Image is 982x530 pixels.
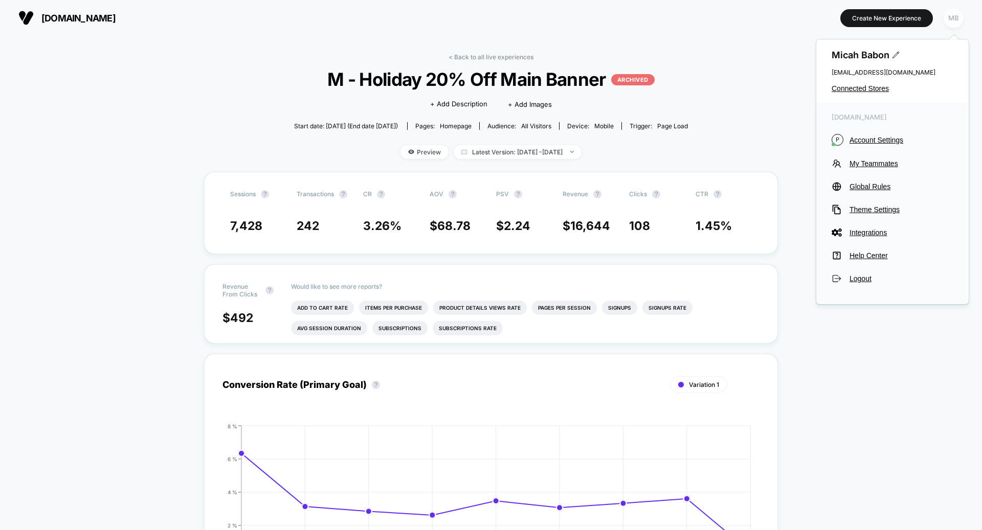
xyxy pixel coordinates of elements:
[454,145,582,159] span: Latest Version: [DATE] - [DATE]
[297,219,319,233] span: 242
[611,74,655,85] p: ARCHIVED
[265,286,274,294] button: ?
[297,190,334,198] span: Transactions
[850,205,953,214] span: Theme Settings
[449,190,457,198] button: ?
[291,283,760,290] p: Would like to see more reports?
[629,190,647,198] span: Clicks
[363,190,372,198] span: CR
[832,273,953,284] button: Logout
[850,274,953,283] span: Logout
[415,122,472,130] div: Pages:
[294,122,398,130] span: Start date: [DATE] (End date [DATE])
[400,145,449,159] span: Preview
[228,489,237,495] tspan: 4 %
[850,182,953,191] span: Global Rules
[629,219,650,233] span: 108
[461,149,467,154] img: calendar
[696,190,708,198] span: CTR
[372,381,380,389] button: ?
[291,321,367,335] li: Avg Session Duration
[430,219,471,233] span: $
[570,219,610,233] span: 16,644
[222,283,260,298] span: Revenue From Clicks
[941,8,967,29] button: MB
[230,190,256,198] span: Sessions
[832,134,843,146] i: P
[228,455,237,462] tspan: 6 %
[563,219,610,233] span: $
[570,151,574,153] img: end
[433,321,503,335] li: Subscriptions Rate
[559,122,621,130] span: Device:
[832,227,953,238] button: Integrations
[228,423,237,429] tspan: 8 %
[314,68,668,90] span: M - Holiday 20% Off Main Banner
[689,381,719,388] span: Variation 1
[437,219,471,233] span: 68.78
[430,190,443,198] span: AOV
[372,321,428,335] li: Subscriptions
[713,190,722,198] button: ?
[652,190,660,198] button: ?
[832,250,953,261] button: Help Center
[832,68,953,76] span: [EMAIL_ADDRESS][DOMAIN_NAME]
[850,136,953,144] span: Account Settings
[532,301,597,315] li: Pages Per Session
[291,301,354,315] li: Add To Cart Rate
[449,53,533,61] a: < Back to all live experiences
[339,190,347,198] button: ?
[832,50,953,60] span: Micah Babon
[18,10,34,26] img: Visually logo
[850,159,953,168] span: My Teammates
[850,251,953,260] span: Help Center
[496,219,530,233] span: $
[563,190,588,198] span: Revenue
[228,522,237,528] tspan: 2 %
[840,9,933,27] button: Create New Experience
[657,122,688,130] span: Page Load
[642,301,693,315] li: Signups Rate
[359,301,428,315] li: Items Per Purchase
[230,311,253,325] span: 492
[630,122,688,130] div: Trigger:
[487,122,551,130] div: Audience:
[832,113,953,121] span: [DOMAIN_NAME]
[377,190,385,198] button: ?
[433,301,527,315] li: Product Details Views Rate
[514,190,522,198] button: ?
[594,122,614,130] span: mobile
[15,10,119,26] button: [DOMAIN_NAME]
[430,99,487,109] span: + Add Description
[261,190,269,198] button: ?
[832,84,953,93] button: Connected Stores
[496,190,509,198] span: PSV
[230,219,262,233] span: 7,428
[440,122,472,130] span: homepage
[504,219,530,233] span: 2.24
[222,311,253,325] span: $
[832,181,953,192] button: Global Rules
[832,134,953,146] button: PAccount Settings
[602,301,637,315] li: Signups
[508,100,552,108] span: + Add Images
[363,219,401,233] span: 3.26 %
[850,228,953,237] span: Integrations
[832,158,953,169] button: My Teammates
[593,190,601,198] button: ?
[944,8,964,28] div: MB
[521,122,551,130] span: All Visitors
[832,204,953,215] button: Theme Settings
[41,13,116,24] span: [DOMAIN_NAME]
[696,219,732,233] span: 1.45 %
